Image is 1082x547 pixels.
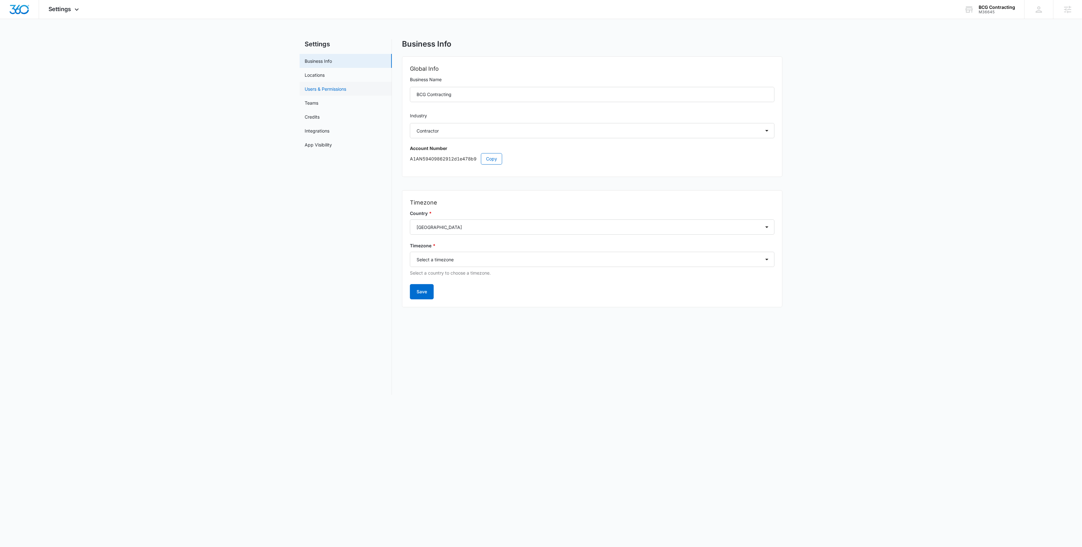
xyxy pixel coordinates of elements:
[305,58,332,64] a: Business Info
[305,141,332,148] a: App Visibility
[979,5,1015,10] div: account name
[305,100,318,106] a: Teams
[410,270,774,277] p: Select a country to choose a timezone.
[486,155,497,162] span: Copy
[410,153,774,165] p: A1AN59409862912d1e478b9
[305,127,329,134] a: Integrations
[410,284,434,299] button: Save
[410,112,774,119] label: Industry
[402,39,451,49] h1: Business Info
[410,242,774,249] label: Timezone
[410,198,774,207] h2: Timezone
[410,76,774,83] label: Business Name
[300,39,392,49] h2: Settings
[410,64,774,73] h2: Global Info
[410,210,774,217] label: Country
[305,86,346,92] a: Users & Permissions
[410,146,447,151] strong: Account Number
[305,114,320,120] a: Credits
[979,10,1015,14] div: account id
[49,6,71,12] span: Settings
[305,72,325,78] a: Locations
[481,153,502,165] button: Copy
